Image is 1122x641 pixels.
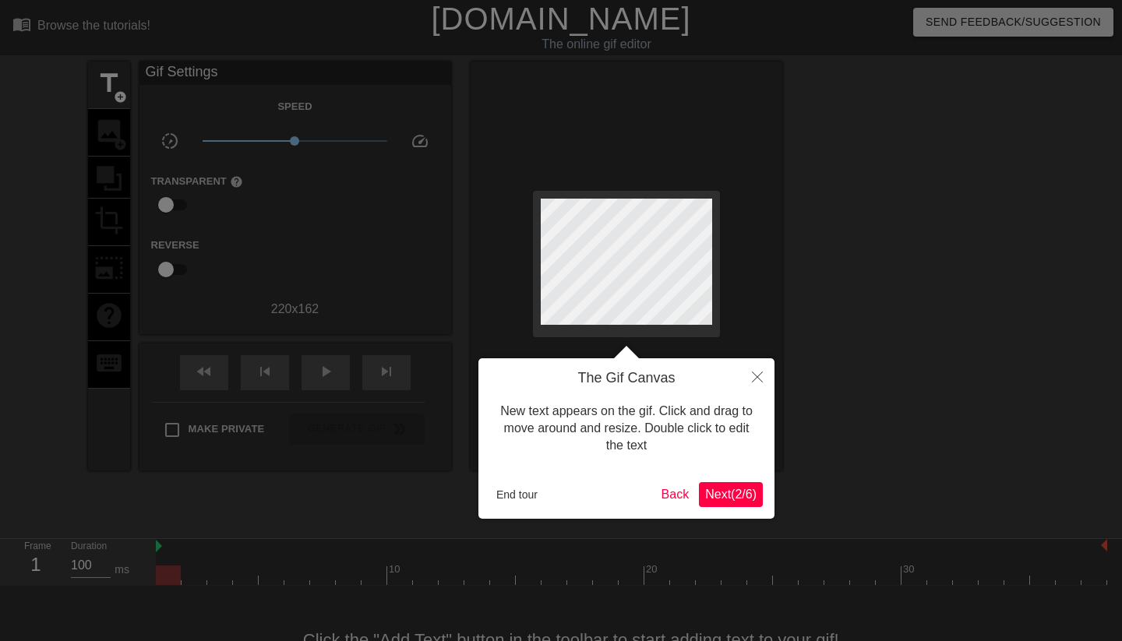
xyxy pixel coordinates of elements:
[740,358,774,394] button: Close
[705,488,757,501] span: Next ( 2 / 6 )
[490,387,763,470] div: New text appears on the gif. Click and drag to move around and resize. Double click to edit the text
[655,482,696,507] button: Back
[490,370,763,387] h4: The Gif Canvas
[490,483,544,506] button: End tour
[699,482,763,507] button: Next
